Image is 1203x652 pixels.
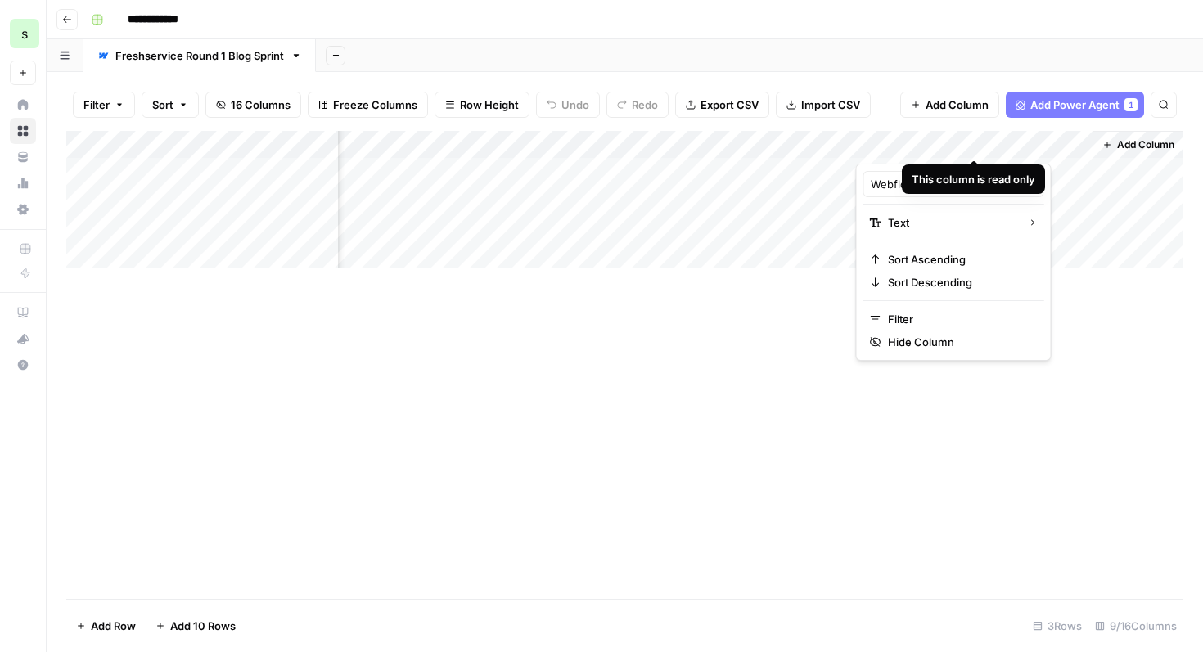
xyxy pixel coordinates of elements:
[142,92,199,118] button: Sort
[1030,97,1120,113] span: Add Power Agent
[912,171,1035,187] div: This column is read only
[231,97,291,113] span: 16 Columns
[1088,613,1183,639] div: 9/16 Columns
[900,92,999,118] button: Add Column
[1096,134,1181,155] button: Add Column
[91,618,136,634] span: Add Row
[205,92,301,118] button: 16 Columns
[73,92,135,118] button: Filter
[115,47,284,64] div: Freshservice Round 1 Blog Sprint
[632,97,658,113] span: Redo
[10,144,36,170] a: Your Data
[146,613,246,639] button: Add 10 Rows
[1026,613,1088,639] div: 3 Rows
[1006,92,1144,118] button: Add Power Agent1
[66,613,146,639] button: Add Row
[10,326,36,352] button: What's new?
[333,97,417,113] span: Freeze Columns
[10,196,36,223] a: Settings
[776,92,871,118] button: Import CSV
[10,118,36,144] a: Browse
[152,97,173,113] span: Sort
[10,13,36,54] button: Workspace: saasgenie
[21,24,28,43] span: s
[83,97,110,113] span: Filter
[11,326,35,351] div: What's new?
[561,97,589,113] span: Undo
[888,334,1031,350] span: Hide Column
[888,214,1015,231] span: Text
[460,97,519,113] span: Row Height
[10,170,36,196] a: Usage
[308,92,428,118] button: Freeze Columns
[606,92,669,118] button: Redo
[536,92,600,118] button: Undo
[926,97,989,113] span: Add Column
[1129,98,1133,111] span: 1
[10,92,36,118] a: Home
[888,311,1031,327] span: Filter
[888,251,1031,268] span: Sort Ascending
[801,97,860,113] span: Import CSV
[83,39,316,72] a: Freshservice Round 1 Blog Sprint
[170,618,236,634] span: Add 10 Rows
[675,92,769,118] button: Export CSV
[435,92,529,118] button: Row Height
[701,97,759,113] span: Export CSV
[10,299,36,326] a: AirOps Academy
[1124,98,1138,111] div: 1
[10,352,36,378] button: Help + Support
[888,274,1031,290] span: Sort Descending
[1117,137,1174,152] span: Add Column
